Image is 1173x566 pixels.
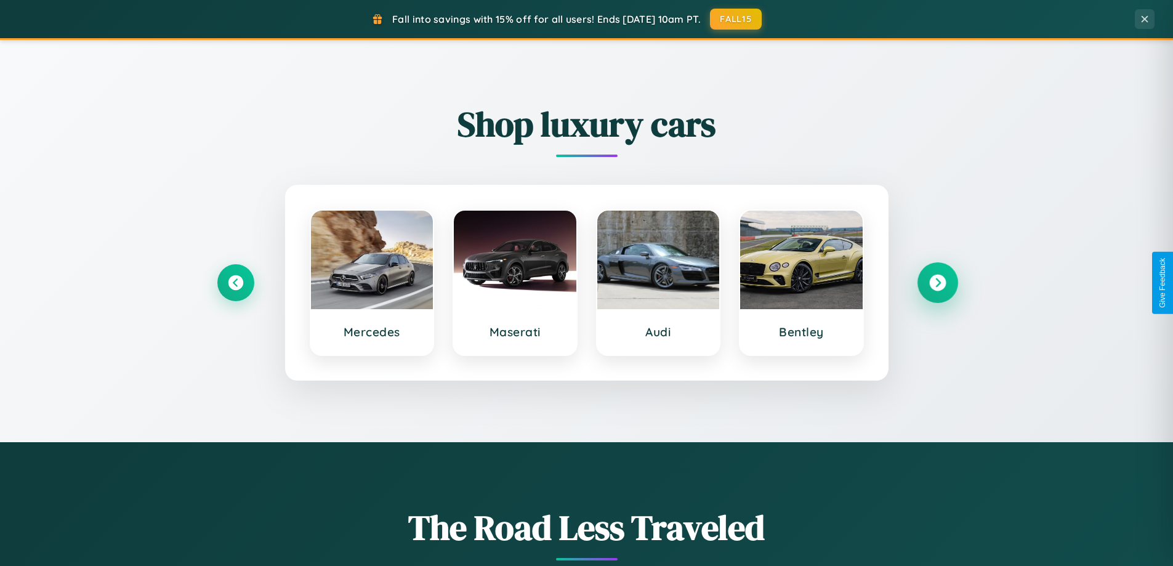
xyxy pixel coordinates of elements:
[217,504,956,551] h1: The Road Less Traveled
[323,325,421,339] h3: Mercedes
[710,9,762,30] button: FALL15
[392,13,701,25] span: Fall into savings with 15% off for all users! Ends [DATE] 10am PT.
[217,100,956,148] h2: Shop luxury cars
[466,325,564,339] h3: Maserati
[1158,258,1167,308] div: Give Feedback
[752,325,850,339] h3: Bentley
[610,325,707,339] h3: Audi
